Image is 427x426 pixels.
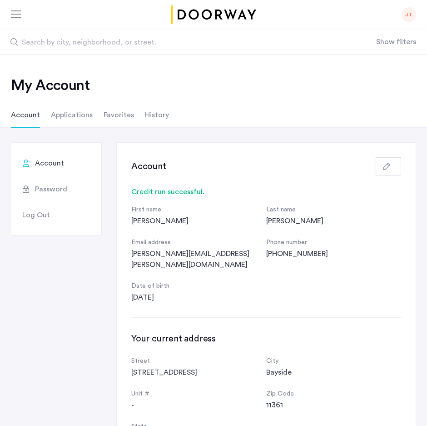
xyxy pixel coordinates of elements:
[266,248,401,259] div: [PHONE_NUMBER]
[22,210,50,221] span: Log Out
[131,356,266,367] div: Street
[376,36,416,47] button: Show or hide filters
[266,400,401,411] div: 11361
[131,205,266,216] div: First name
[131,292,266,303] div: [DATE]
[131,367,266,378] div: [STREET_ADDRESS]
[266,389,401,400] div: Zip Code
[35,184,67,195] span: Password
[131,186,401,197] div: Credit run successful.
[402,7,416,22] div: JT
[266,356,401,367] div: City
[22,37,323,48] span: Search by city, neighborhood, or street.
[389,390,418,417] iframe: chat widget
[11,102,40,128] li: Account
[266,205,401,216] div: Last name
[11,76,416,95] h2: My Account
[51,102,93,128] li: Applications
[131,248,266,270] div: [PERSON_NAME][EMAIL_ADDRESS][PERSON_NAME][DOMAIN_NAME]
[131,160,166,173] h3: Account
[145,102,169,128] li: History
[266,367,401,378] div: Bayside
[169,5,258,24] img: logo
[266,216,401,226] div: [PERSON_NAME]
[131,216,266,226] div: [PERSON_NAME]
[131,332,401,345] h3: Your current address
[376,157,401,175] button: button
[131,281,266,292] div: Date of birth
[104,102,134,128] li: Favorites
[131,389,266,400] div: Unit #
[169,5,258,24] a: Cazamio logo
[131,400,266,411] div: -
[35,158,64,169] span: Account
[266,237,401,248] div: Phone number
[131,237,266,248] div: Email address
